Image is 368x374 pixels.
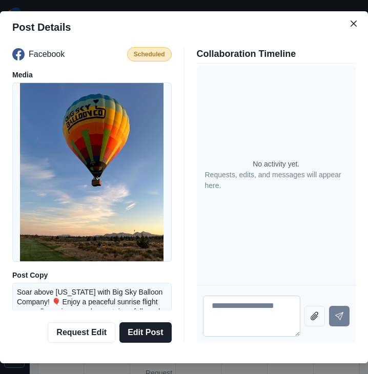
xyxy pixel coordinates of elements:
button: Send message [329,306,350,326]
img: qcfmgghayla0mpslzysc [20,82,163,262]
button: Attach file [304,306,325,326]
button: Close [345,15,362,32]
p: Facebook [29,48,65,60]
p: Post Copy [12,270,172,281]
p: Collaboration Timeline [197,47,356,61]
p: Scheduled [134,50,165,59]
button: Edit Post [119,322,171,343]
p: No activity yet. [253,159,299,170]
button: Request Edit [48,322,115,343]
p: Media [12,70,172,80]
p: Requests, edits, and messages will appear here. [205,170,348,191]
